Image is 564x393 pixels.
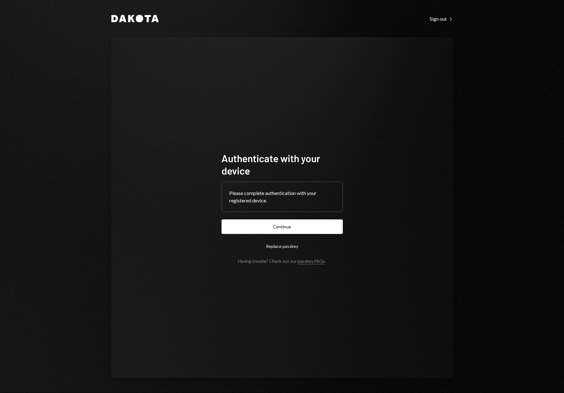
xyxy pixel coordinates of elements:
[430,15,453,22] a: Sign out
[238,258,326,264] div: Having trouble? Check out our .
[229,189,335,204] div: Please complete authentication with your registered device.
[222,239,343,253] button: Replace passkey
[222,152,343,177] h1: Authenticate with your device
[298,258,325,264] a: passkey FAQs
[222,219,343,234] button: Continue
[430,16,453,22] div: Sign out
